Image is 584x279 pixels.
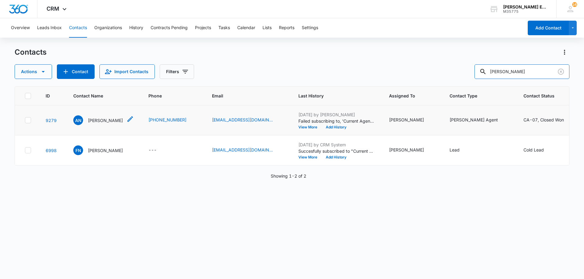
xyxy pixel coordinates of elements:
[556,67,566,77] button: Clear
[389,147,424,153] div: [PERSON_NAME]
[298,118,374,124] p: Failed subscribing to, 'Current Agents List (NorCal)'.
[212,93,275,99] span: Email
[302,18,318,38] button: Settings
[148,147,168,154] div: Phone - - Select to Edit Field
[212,117,284,124] div: Email - annienystromhomes@gmail.com - Select to Edit Field
[298,141,374,148] p: [DATE] by CRM System
[69,18,87,38] button: Contacts
[474,64,569,79] input: Search Contacts
[46,118,57,123] a: Navigate to contact details page for Ann Nystrom
[560,47,569,57] button: Actions
[572,2,577,7] div: notifications count
[73,145,83,155] span: FN
[148,117,186,123] a: [PHONE_NUMBER]
[11,18,30,38] button: Overview
[298,155,322,159] button: View More
[73,93,125,99] span: Contact Name
[523,147,555,154] div: Contact Status - Cold Lead - Select to Edit Field
[523,117,564,123] div: CA-07, Closed Won
[523,147,544,153] div: Cold Lead
[389,117,435,124] div: Assigned To - Jeff Green - Select to Edit Field
[322,125,351,129] button: Add History
[37,18,62,38] button: Leads Inbox
[298,148,374,154] p: Succesfully subscribed to "Current Leads List".
[237,18,255,38] button: Calendar
[212,147,284,154] div: Email - Flo@LNF.com - Select to Edit Field
[450,147,471,154] div: Contact Type - Lead - Select to Edit Field
[450,147,460,153] div: Lead
[15,48,47,57] h1: Contacts
[15,64,52,79] button: Actions
[129,18,143,38] button: History
[212,147,273,153] a: [EMAIL_ADDRESS][DOMAIN_NAME]
[160,64,194,79] button: Filters
[298,125,322,129] button: View More
[212,117,273,123] a: [EMAIL_ADDRESS][DOMAIN_NAME]
[450,117,498,123] div: [PERSON_NAME] Agent
[195,18,211,38] button: Projects
[503,9,547,14] div: account id
[389,93,426,99] span: Assigned To
[46,93,50,99] span: ID
[148,93,189,99] span: Phone
[148,117,197,124] div: Phone - (916) 934-9829 - Select to Edit Field
[279,18,294,38] button: Reports
[503,5,547,9] div: account name
[528,21,569,35] button: Add Contact
[47,5,59,12] span: CRM
[523,93,566,99] span: Contact Status
[73,145,134,155] div: Contact Name - Flo Nystrom - Select to Edit Field
[298,111,374,118] p: [DATE] by [PERSON_NAME]
[99,64,155,79] button: Import Contacts
[523,117,575,124] div: Contact Status - CA-07, Closed Won - Select to Edit Field
[46,148,57,153] a: Navigate to contact details page for Flo Nystrom
[218,18,230,38] button: Tasks
[572,2,577,7] span: 16
[57,64,95,79] button: Add Contact
[298,93,366,99] span: Last History
[322,155,351,159] button: Add History
[271,173,306,179] p: Showing 1-2 of 2
[94,18,122,38] button: Organizations
[148,147,157,154] div: ---
[450,93,500,99] span: Contact Type
[73,115,83,125] span: AN
[450,117,509,124] div: Contact Type - Allison James Agent - Select to Edit Field
[88,147,123,154] p: [PERSON_NAME]
[262,18,272,38] button: Lists
[73,115,134,125] div: Contact Name - Ann Nystrom - Select to Edit Field
[151,18,188,38] button: Contracts Pending
[389,117,424,123] div: [PERSON_NAME]
[88,117,123,124] p: [PERSON_NAME]
[389,147,435,154] div: Assigned To - Alysha Aratari - Select to Edit Field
